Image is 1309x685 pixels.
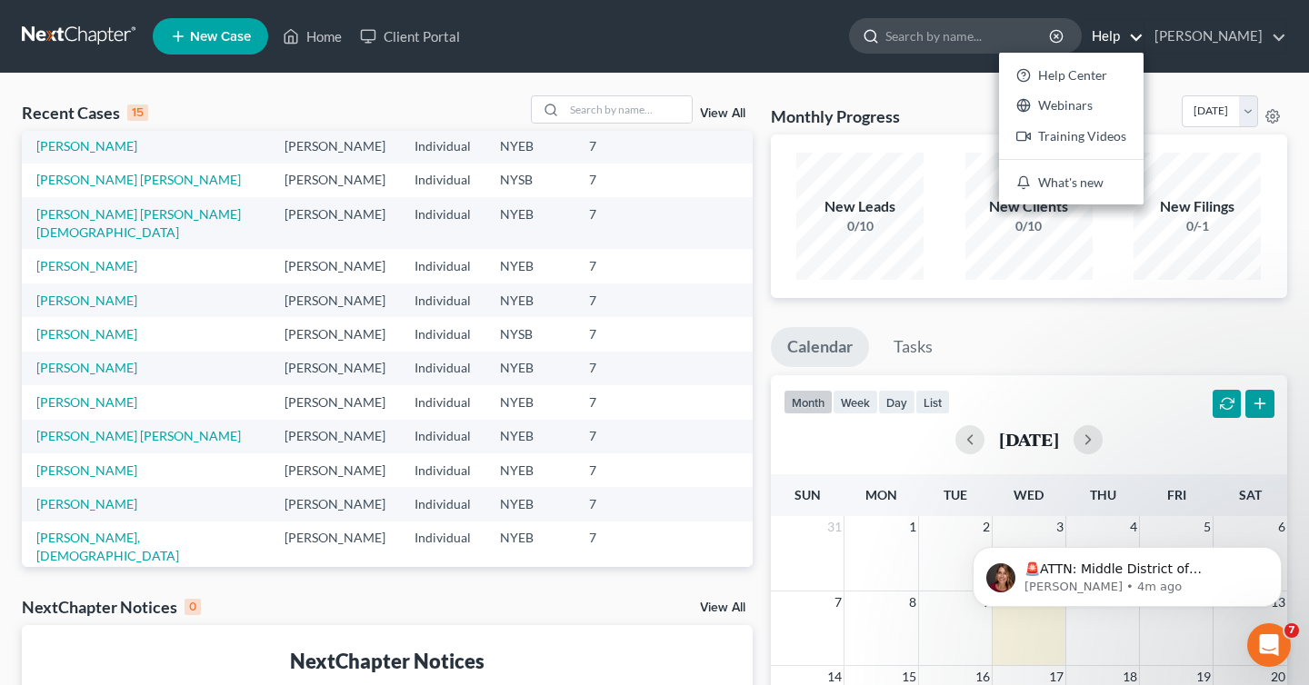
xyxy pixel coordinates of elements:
td: Individual [400,385,485,419]
td: 7 [575,420,665,453]
span: New Case [190,30,251,44]
h2: [DATE] [999,430,1059,449]
td: NYSB [485,317,575,351]
td: Individual [400,317,485,351]
td: Individual [400,283,485,317]
span: Mon [865,487,897,502]
button: week [833,390,878,414]
td: [PERSON_NAME] [270,453,400,487]
span: Tue [944,487,967,502]
a: [PERSON_NAME] [36,326,137,342]
td: 7 [575,453,665,487]
span: 7 [833,591,844,613]
td: 7 [575,385,665,419]
span: 8 [907,591,918,613]
a: [PERSON_NAME] [36,496,137,511]
td: Individual [400,487,485,521]
td: [PERSON_NAME] [270,487,400,521]
td: [PERSON_NAME] [270,521,400,573]
a: [PERSON_NAME] [36,360,137,375]
td: 7 [575,249,665,283]
td: Individual [400,352,485,385]
span: Sun [794,487,821,502]
span: 31 [825,516,844,538]
div: New Clients [965,196,1093,217]
a: Home [274,20,351,53]
td: [PERSON_NAME] [270,352,400,385]
td: Individual [400,197,485,249]
div: New Filings [1134,196,1261,217]
td: NYEB [485,420,575,453]
a: [PERSON_NAME] [36,258,137,273]
input: Search by name... [885,19,1052,53]
td: Individual [400,129,485,163]
td: 7 [575,129,665,163]
a: [PERSON_NAME] [36,293,137,308]
div: Recent Cases [22,102,148,124]
a: What's new [999,167,1144,198]
td: [PERSON_NAME] [270,385,400,419]
td: [PERSON_NAME] [270,420,400,453]
span: Sat [1239,487,1262,502]
td: NYEB [485,521,575,573]
span: Thu [1090,487,1116,502]
td: [PERSON_NAME] [270,283,400,317]
td: NYEB [485,129,575,163]
span: 1 [907,516,918,538]
div: NextChapter Notices [22,596,201,618]
td: NYEB [485,487,575,521]
td: Individual [400,249,485,283]
a: Help Center [999,60,1144,91]
a: [PERSON_NAME] [1145,20,1286,53]
a: [PERSON_NAME] [PERSON_NAME] [36,172,241,187]
td: [PERSON_NAME] [270,164,400,197]
button: list [915,390,950,414]
td: NYEB [485,385,575,419]
td: Individual [400,164,485,197]
a: [PERSON_NAME] [36,394,137,410]
td: NYEB [485,249,575,283]
div: 0/10 [965,217,1093,235]
a: Tasks [877,327,949,367]
td: 7 [575,352,665,385]
a: [PERSON_NAME] [36,462,137,478]
a: [PERSON_NAME] [36,138,137,154]
div: 0/-1 [1134,217,1261,235]
td: NYEB [485,352,575,385]
td: Individual [400,453,485,487]
a: [PERSON_NAME] [PERSON_NAME][DEMOGRAPHIC_DATA] [36,206,241,240]
a: View All [700,107,745,120]
div: Help [999,53,1144,204]
div: 0/10 [796,217,924,235]
td: Individual [400,521,485,573]
button: month [784,390,833,414]
input: Search by name... [565,96,692,123]
td: NYEB [485,283,575,317]
span: Fri [1167,487,1186,502]
div: NextChapter Notices [36,647,738,675]
a: View All [700,601,745,614]
div: 0 [185,599,201,615]
td: [PERSON_NAME] [270,197,400,249]
a: Client Portal [351,20,469,53]
a: [PERSON_NAME] [PERSON_NAME] [36,428,241,443]
a: Calendar [771,327,869,367]
td: [PERSON_NAME] [270,129,400,163]
td: 7 [575,283,665,317]
h3: Monthly Progress [771,105,900,127]
a: Training Videos [999,121,1144,152]
span: 7 [1284,623,1299,638]
td: NYEB [485,453,575,487]
a: Help [1083,20,1144,53]
td: 7 [575,164,665,197]
span: Wed [1014,487,1044,502]
td: 7 [575,197,665,249]
td: Individual [400,420,485,453]
td: 7 [575,317,665,351]
td: NYSB [485,164,575,197]
td: 7 [575,487,665,521]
